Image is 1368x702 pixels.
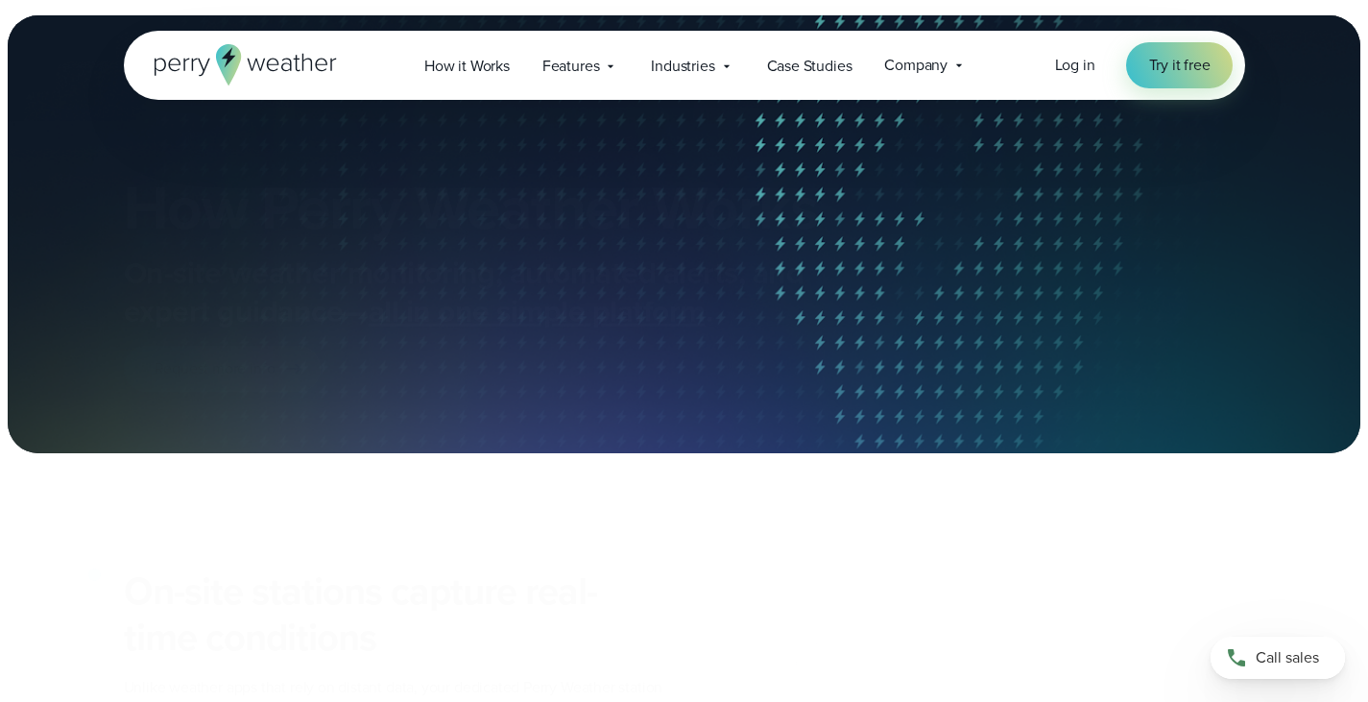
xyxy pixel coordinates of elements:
[408,46,526,85] a: How it Works
[1149,54,1211,77] span: Try it free
[751,46,869,85] a: Case Studies
[424,55,510,78] span: How it Works
[542,55,600,78] span: Features
[1211,637,1345,679] a: Call sales
[1055,54,1095,77] a: Log in
[651,55,714,78] span: Industries
[767,55,852,78] span: Case Studies
[1256,646,1319,669] span: Call sales
[1055,54,1095,76] span: Log in
[1126,42,1234,88] a: Try it free
[884,54,948,77] span: Company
